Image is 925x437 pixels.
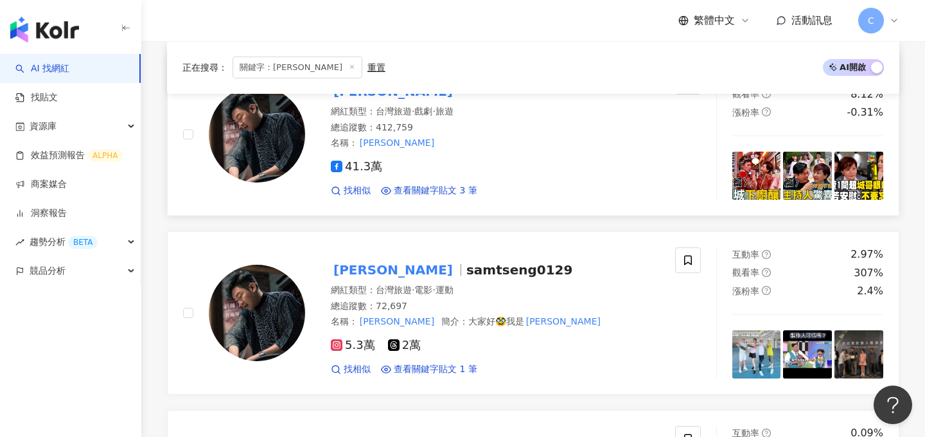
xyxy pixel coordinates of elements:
[331,260,455,280] mark: [PERSON_NAME]
[441,314,603,328] span: 簡介 ：
[15,62,69,75] a: searchAI 找網紅
[834,330,883,379] img: post-image
[432,285,435,295] span: ·
[762,250,771,259] span: question-circle
[762,286,771,295] span: question-circle
[15,91,58,104] a: 找貼文
[331,339,375,352] span: 5.3萬
[732,267,759,278] span: 觀看率
[331,136,436,150] span: 名稱 ：
[209,265,305,361] img: KOL Avatar
[15,178,67,191] a: 商案媒合
[381,184,477,197] a: 查看關鍵字貼文 3 筆
[854,266,883,280] div: 307%
[732,249,759,260] span: 互動率
[732,286,759,296] span: 漲粉率
[358,136,436,150] mark: [PERSON_NAME]
[732,89,759,99] span: 觀看率
[394,363,477,376] span: 查看關鍵字貼文 1 筆
[432,106,435,116] span: ·
[344,184,371,197] span: 找相似
[466,262,573,278] span: samtseng0129
[376,106,412,116] span: 台灣旅遊
[209,86,305,183] img: KOL Avatar
[847,105,883,120] div: -0.31%
[331,160,382,174] span: 41.3萬
[762,107,771,116] span: question-circle
[412,285,414,295] span: ·
[436,106,454,116] span: 旅遊
[167,231,899,395] a: KOL Avatar[PERSON_NAME]samtseng0129網紅類型：台灣旅遊·電影·運動總追蹤數：72,697名稱：[PERSON_NAME]簡介：大家好🥸我是[PERSON_NAM...
[68,236,98,249] div: BETA
[331,184,371,197] a: 找相似
[30,112,57,141] span: 資源庫
[436,285,454,295] span: 運動
[344,363,371,376] span: 找相似
[468,316,524,326] span: 大家好🥸我是
[331,121,660,134] div: 總追蹤數 ： 412,759
[524,314,603,328] mark: [PERSON_NAME]
[694,13,735,28] span: 繁體中文
[412,106,414,116] span: ·
[732,152,781,201] img: post-image
[358,314,436,328] mark: [PERSON_NAME]
[331,316,436,326] span: 名稱 ：
[388,339,421,352] span: 2萬
[15,207,67,220] a: 洞察報告
[381,363,477,376] a: 查看關鍵字貼文 1 筆
[30,256,66,285] span: 競品分析
[850,87,883,102] div: 8.12%
[414,106,432,116] span: 戲劇
[15,149,123,162] a: 效益預測報告ALPHA
[182,62,227,73] span: 正在搜尋 ：
[394,184,477,197] span: 查看關鍵字貼文 3 筆
[15,238,24,247] span: rise
[331,105,660,118] div: 網紅類型 ：
[783,330,832,379] img: post-image
[732,107,759,118] span: 漲粉率
[376,285,412,295] span: 台灣旅遊
[732,330,781,379] img: post-image
[874,386,912,424] iframe: Help Scout Beacon - Open
[791,14,833,26] span: 活動訊息
[414,285,432,295] span: 電影
[834,152,883,201] img: post-image
[233,57,362,78] span: 關鍵字：[PERSON_NAME]
[850,247,883,262] div: 2.97%
[762,268,771,277] span: question-circle
[331,300,660,313] div: 總追蹤數 ： 72,697
[30,227,98,256] span: 趨勢分析
[331,363,371,376] a: 找相似
[857,284,883,298] div: 2.4%
[167,53,899,216] a: KOL Avatar[PERSON_NAME]網紅類型：台灣旅遊·戲劇·旅遊總追蹤數：412,759名稱：[PERSON_NAME]41.3萬找相似查看關鍵字貼文 3 筆互動率question-...
[331,284,660,297] div: 網紅類型 ：
[10,17,79,42] img: logo
[868,13,874,28] span: C
[783,152,832,201] img: post-image
[367,62,385,73] div: 重置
